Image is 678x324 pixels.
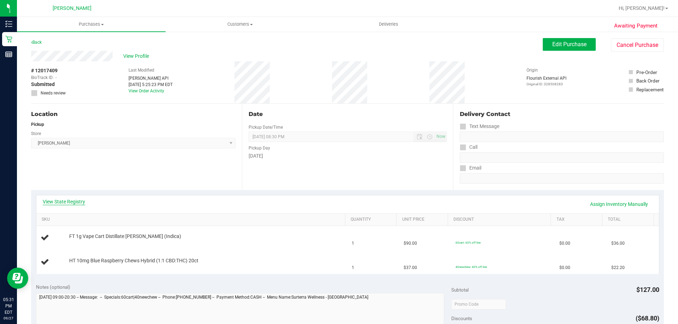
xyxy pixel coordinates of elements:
[36,284,70,290] span: Notes (optional)
[31,122,44,127] strong: Pickup
[527,67,538,73] label: Origin
[41,90,66,96] span: Needs review
[619,5,665,11] span: Hi, [PERSON_NAME]!
[404,264,417,271] span: $37.00
[249,110,446,118] div: Date
[453,217,548,222] a: Discount
[636,286,659,293] span: $127.00
[31,67,58,74] span: # 12017409
[31,130,41,137] label: Store
[611,38,664,52] button: Cancel Purchase
[166,17,314,32] a: Customers
[460,132,664,142] input: Format: (999) 999-9999
[69,257,198,264] span: HT 10mg Blue Raspberry Chews Hybrid (1:1 CBD:THC) 20ct
[451,287,469,293] span: Subtotal
[352,240,354,247] span: 1
[460,142,477,152] label: Call
[456,241,481,244] span: 60cart: 60% off line
[129,75,173,81] div: [PERSON_NAME] API
[456,265,487,269] span: 40newchew: 40% off line
[129,67,154,73] label: Last Modified
[5,51,12,58] inline-svg: Reports
[611,240,625,247] span: $36.00
[53,5,91,11] span: [PERSON_NAME]
[249,152,446,160] div: [DATE]
[527,75,566,87] div: Flourish External API
[636,314,659,322] span: ($68.80)
[352,264,354,271] span: 1
[543,38,596,51] button: Edit Purchase
[552,41,587,48] span: Edit Purchase
[249,145,270,151] label: Pickup Day
[636,77,660,84] div: Back Order
[5,20,12,27] inline-svg: Inventory
[402,217,445,222] a: Unit Price
[249,124,283,130] label: Pickup Date/Time
[55,74,56,81] span: -
[42,217,342,222] a: SKU
[614,22,658,30] span: Awaiting Payment
[559,240,570,247] span: $0.00
[17,21,166,27] span: Purchases
[3,297,14,316] p: 05:31 PM EDT
[460,152,664,163] input: Format: (999) 999-9999
[166,21,314,27] span: Customers
[608,217,651,222] a: Total
[123,53,151,60] span: View Profile
[43,198,85,205] a: View State Registry
[69,233,181,240] span: FT 1g Vape Cart Distillate [PERSON_NAME] (Indica)
[31,81,55,88] span: Submitted
[404,240,417,247] span: $90.00
[460,121,499,132] label: Text Message
[611,264,625,271] span: $22.20
[351,217,394,222] a: Quantity
[636,69,657,76] div: Pre-Order
[7,268,28,289] iframe: Resource center
[5,36,12,43] inline-svg: Retail
[559,264,570,271] span: $0.00
[129,88,164,93] a: View Order Activity
[31,110,236,118] div: Location
[557,217,600,222] a: Tax
[369,21,408,27] span: Deliveries
[636,86,664,93] div: Replacement
[3,316,14,321] p: 09/27
[31,74,54,81] span: BioTrack ID:
[17,17,166,32] a: Purchases
[314,17,463,32] a: Deliveries
[31,40,42,45] a: Back
[451,299,506,310] input: Promo Code
[129,81,173,88] div: [DATE] 5:25:23 PM EDT
[460,163,481,173] label: Email
[527,81,566,87] p: Original ID: 328508283
[460,110,664,118] div: Delivery Contact
[585,198,653,210] a: Assign Inventory Manually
